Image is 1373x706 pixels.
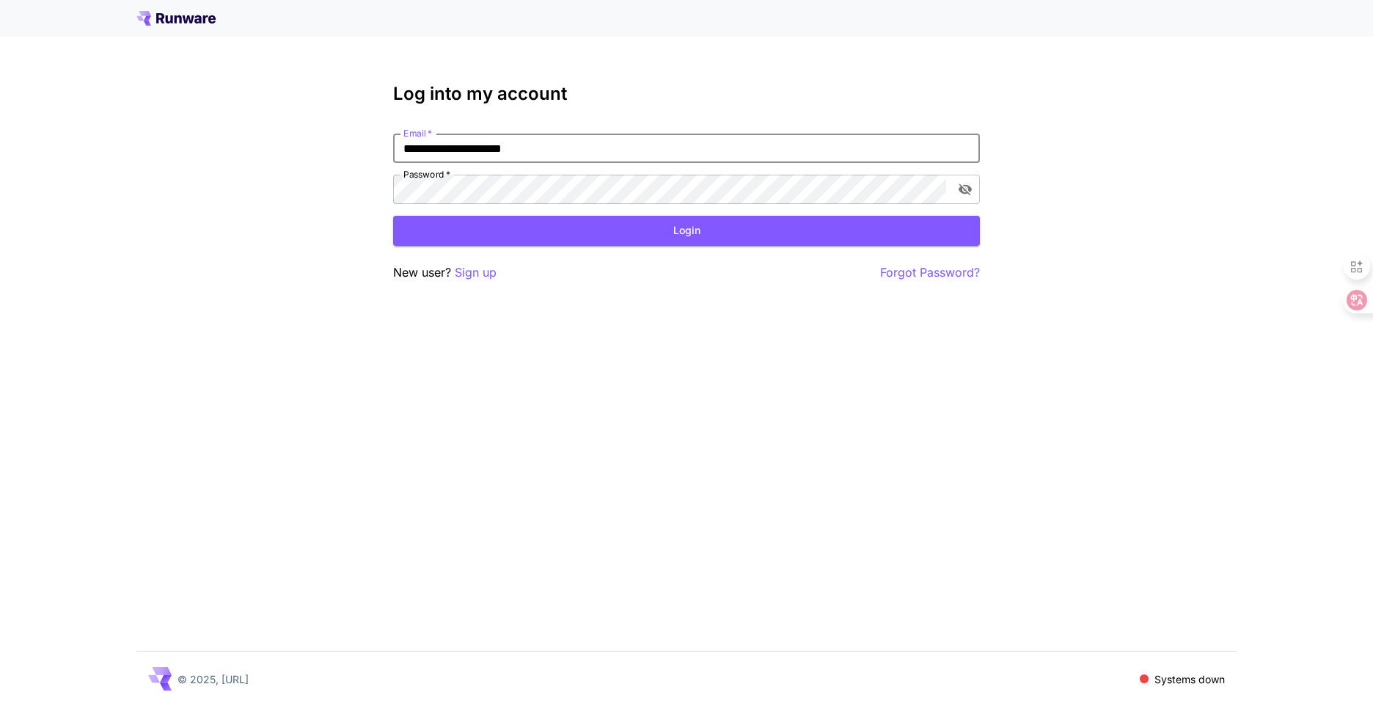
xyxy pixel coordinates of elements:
[393,216,980,246] button: Login
[393,263,497,282] p: New user?
[952,176,978,203] button: toggle password visibility
[1154,672,1225,687] p: Systems down
[455,263,497,282] button: Sign up
[403,168,450,181] label: Password
[393,84,980,104] h3: Log into my account
[177,672,249,687] p: © 2025, [URL]
[403,127,432,139] label: Email
[880,263,980,282] button: Forgot Password?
